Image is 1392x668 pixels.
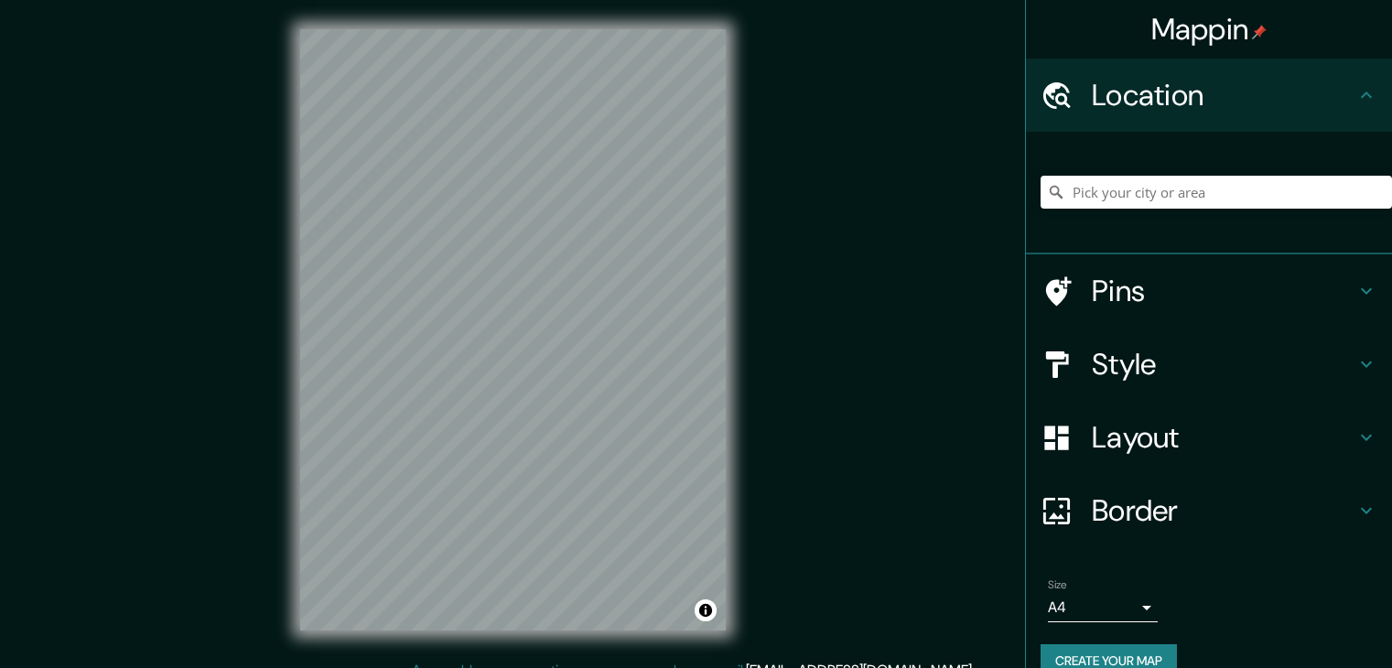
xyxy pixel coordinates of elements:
input: Pick your city or area [1041,176,1392,209]
div: Border [1026,474,1392,547]
h4: Location [1092,77,1355,113]
h4: Pins [1092,273,1355,309]
h4: Layout [1092,419,1355,456]
div: A4 [1048,593,1158,622]
h4: Mappin [1151,11,1268,48]
label: Size [1048,577,1067,593]
div: Location [1026,59,1392,132]
img: pin-icon.png [1252,25,1267,39]
button: Toggle attribution [695,599,717,621]
div: Style [1026,328,1392,401]
h4: Border [1092,492,1355,529]
div: Layout [1026,401,1392,474]
div: Pins [1026,254,1392,328]
canvas: Map [300,29,726,630]
h4: Style [1092,346,1355,382]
